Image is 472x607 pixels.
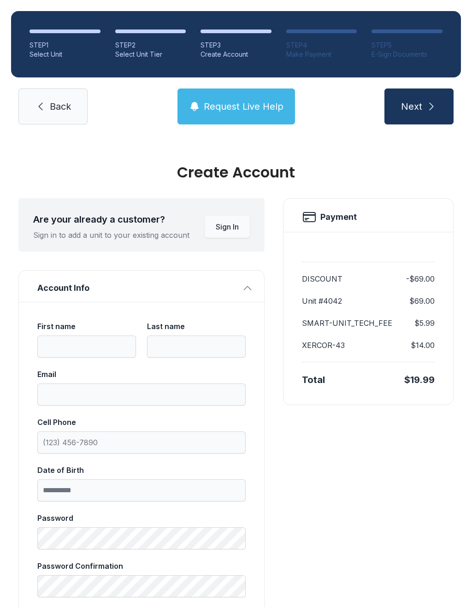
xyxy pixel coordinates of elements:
[37,465,246,476] div: Date of Birth
[18,165,454,180] div: Create Account
[37,383,246,406] input: Email
[286,41,357,50] div: STEP 4
[37,321,136,332] div: First name
[406,273,435,284] dd: -$69.00
[147,336,246,358] input: Last name
[302,340,345,351] dt: XERCOR-43
[372,50,442,59] div: E-Sign Documents
[409,295,435,306] dd: $69.00
[115,50,186,59] div: Select Unit Tier
[204,100,283,113] span: Request Live Help
[33,230,189,241] div: Sign in to add a unit to your existing account
[37,575,246,597] input: Password Confirmation
[302,273,342,284] dt: DISCOUNT
[201,41,271,50] div: STEP 3
[302,373,325,386] div: Total
[411,340,435,351] dd: $14.00
[37,560,246,572] div: Password Confirmation
[37,513,246,524] div: Password
[401,100,422,113] span: Next
[201,50,271,59] div: Create Account
[216,221,239,232] span: Sign In
[37,431,246,454] input: Cell Phone
[115,41,186,50] div: STEP 2
[19,271,264,302] button: Account Info
[50,100,71,113] span: Back
[302,318,392,329] dt: SMART-UNIT_TECH_FEE
[372,41,442,50] div: STEP 5
[404,373,435,386] div: $19.99
[414,318,435,329] dd: $5.99
[320,211,357,224] h2: Payment
[37,527,246,549] input: Password
[286,50,357,59] div: Make Payment
[37,336,136,358] input: First name
[29,50,100,59] div: Select Unit
[37,417,246,428] div: Cell Phone
[37,369,246,380] div: Email
[37,479,246,501] input: Date of Birth
[147,321,246,332] div: Last name
[29,41,100,50] div: STEP 1
[37,282,238,295] span: Account Info
[302,295,342,306] dt: Unit #4042
[33,213,189,226] div: Are your already a customer?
